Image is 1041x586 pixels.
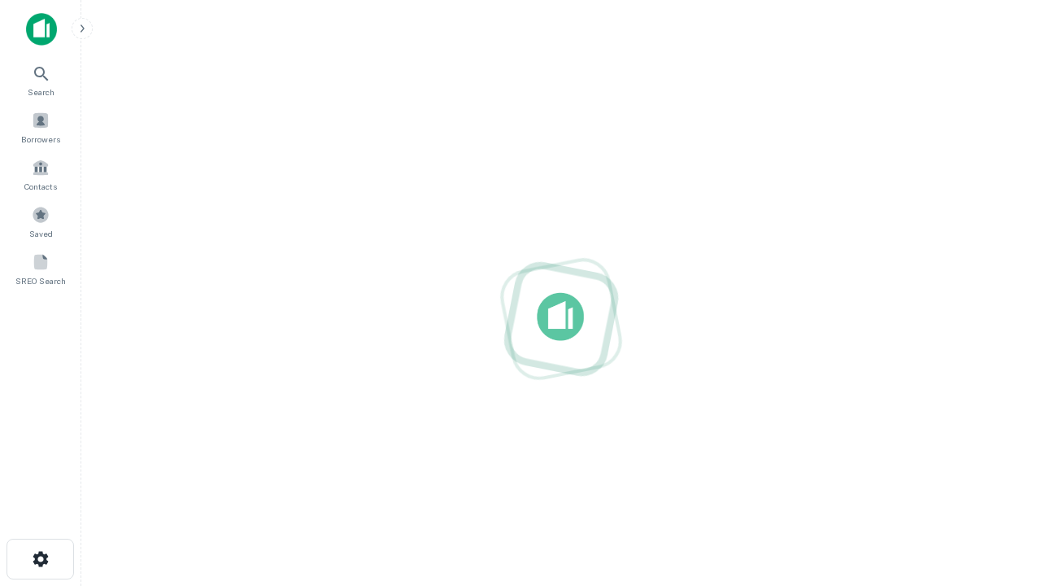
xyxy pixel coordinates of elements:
span: Saved [29,227,53,240]
a: Saved [5,199,76,243]
span: SREO Search [15,274,66,287]
span: Search [28,85,54,98]
a: SREO Search [5,247,76,291]
a: Search [5,58,76,102]
span: Borrowers [21,133,60,146]
a: Borrowers [5,105,76,149]
iframe: Chat Widget [960,456,1041,534]
span: Contacts [24,180,57,193]
img: capitalize-icon.png [26,13,57,46]
a: Contacts [5,152,76,196]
